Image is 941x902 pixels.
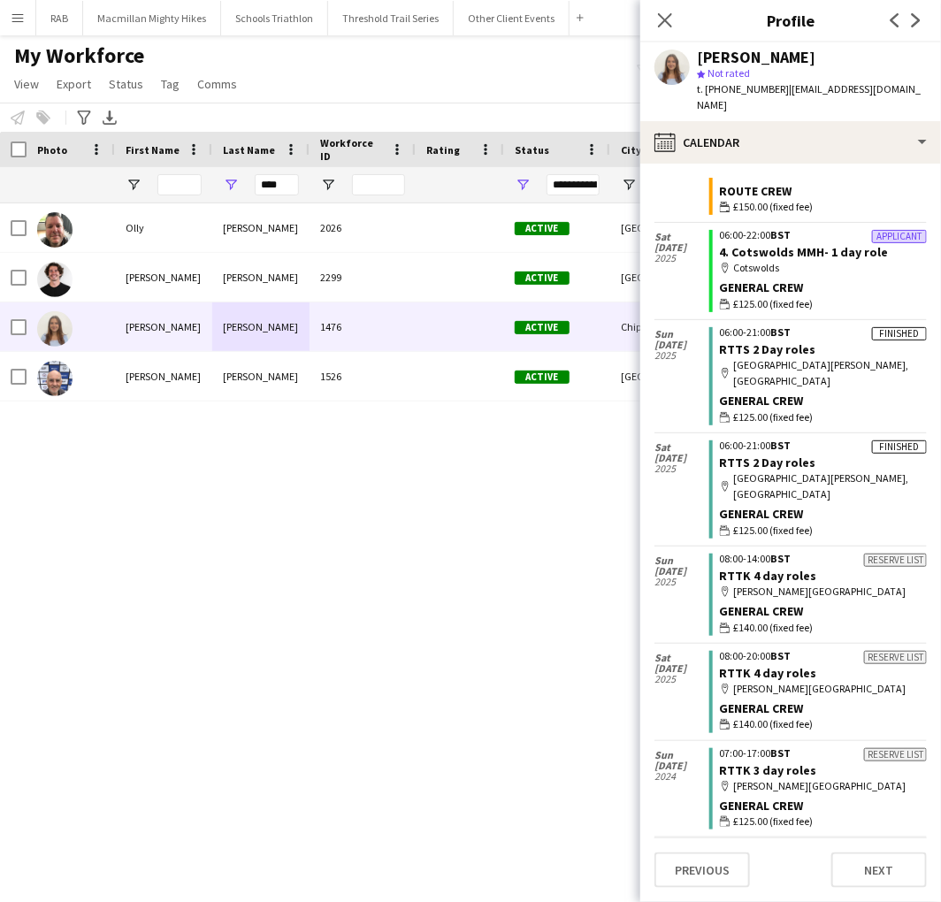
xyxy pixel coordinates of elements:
[654,442,709,453] span: Sat
[640,121,941,164] div: Calendar
[37,262,73,297] img: Harry Cooper
[212,302,310,351] div: [PERSON_NAME]
[310,203,416,252] div: 2026
[115,302,212,351] div: [PERSON_NAME]
[720,651,927,661] div: 08:00-20:00
[654,674,709,684] span: 2025
[126,177,142,193] button: Open Filter Menu
[654,340,709,350] span: [DATE]
[115,253,212,302] div: [PERSON_NAME]
[654,566,709,577] span: [DATE]
[771,439,792,452] span: BST
[654,253,709,264] span: 2025
[720,506,927,522] div: General Crew
[621,177,637,193] button: Open Filter Menu
[83,1,221,35] button: Macmillan Mighty Hikes
[697,50,815,65] div: [PERSON_NAME]
[212,253,310,302] div: [PERSON_NAME]
[610,302,716,351] div: Chipping Norton
[654,663,709,674] span: [DATE]
[320,177,336,193] button: Open Filter Menu
[720,568,817,584] a: RTTK 4 day roles
[515,371,570,384] span: Active
[720,260,927,276] div: Cotswolds
[720,554,927,564] div: 08:00-14:00
[426,143,460,157] span: Rating
[109,76,143,92] span: Status
[771,228,792,241] span: BST
[734,523,814,539] span: £125.00 (fixed fee)
[720,778,927,794] div: [PERSON_NAME][GEOGRAPHIC_DATA]
[161,76,180,92] span: Tag
[831,852,927,888] button: Next
[734,296,814,312] span: £125.00 (fixed fee)
[771,649,792,662] span: BST
[255,174,299,195] input: Last Name Filter Input
[190,73,244,96] a: Comms
[720,470,927,502] div: [GEOGRAPHIC_DATA][PERSON_NAME], [GEOGRAPHIC_DATA]
[872,440,927,454] div: Finished
[771,552,792,565] span: BST
[515,321,570,334] span: Active
[771,746,792,760] span: BST
[37,311,73,347] img: Sophie Cooper
[223,177,239,193] button: Open Filter Menu
[734,620,814,636] span: £140.00 (fixed fee)
[654,852,750,888] button: Previous
[654,350,709,361] span: 2025
[720,440,927,451] div: 06:00-21:00
[872,327,927,340] div: Finished
[610,253,716,302] div: [GEOGRAPHIC_DATA]
[720,357,927,389] div: [GEOGRAPHIC_DATA][PERSON_NAME], [GEOGRAPHIC_DATA]
[610,352,716,401] div: [GEOGRAPHIC_DATA]
[720,584,927,600] div: [PERSON_NAME][GEOGRAPHIC_DATA]
[221,1,328,35] button: Schools Triathlon
[640,9,941,32] h3: Profile
[7,73,46,96] a: View
[654,577,709,587] span: 2025
[654,771,709,782] span: 2024
[212,352,310,401] div: [PERSON_NAME]
[720,681,927,697] div: [PERSON_NAME][GEOGRAPHIC_DATA]
[654,653,709,663] span: Sat
[102,73,150,96] a: Status
[610,203,716,252] div: [GEOGRAPHIC_DATA]
[697,82,789,96] span: t. [PHONE_NUMBER]
[310,302,416,351] div: 1476
[720,230,927,241] div: 06:00-22:00
[14,42,144,69] span: My Workforce
[99,107,120,128] app-action-btn: Export XLSX
[771,325,792,339] span: BST
[708,66,750,80] span: Not rated
[872,230,927,243] div: Applicant
[654,463,709,474] span: 2025
[720,455,816,470] a: RTTS 2 Day roles
[720,665,817,681] a: RTTK 4 day roles
[328,1,454,35] button: Threshold Trail Series
[36,1,83,35] button: RAB
[73,107,95,128] app-action-btn: Advanced filters
[320,136,384,163] span: Workforce ID
[654,761,709,771] span: [DATE]
[57,76,91,92] span: Export
[654,750,709,761] span: Sun
[621,143,641,157] span: City
[50,73,98,96] a: Export
[212,203,310,252] div: [PERSON_NAME]
[157,174,202,195] input: First Name Filter Input
[720,748,927,759] div: 07:00-17:00
[37,361,73,396] img: simon Cooper
[115,203,212,252] div: Olly
[37,212,73,248] img: Olly Cooper
[720,279,927,295] div: General Crew
[720,327,927,338] div: 06:00-21:00
[310,352,416,401] div: 1526
[697,82,921,111] span: | [EMAIL_ADDRESS][DOMAIN_NAME]
[352,174,405,195] input: Workforce ID Filter Input
[720,341,816,357] a: RTTS 2 Day roles
[14,76,39,92] span: View
[654,453,709,463] span: [DATE]
[734,814,814,829] span: £125.00 (fixed fee)
[864,651,927,664] div: Reserve list
[654,329,709,340] span: Sun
